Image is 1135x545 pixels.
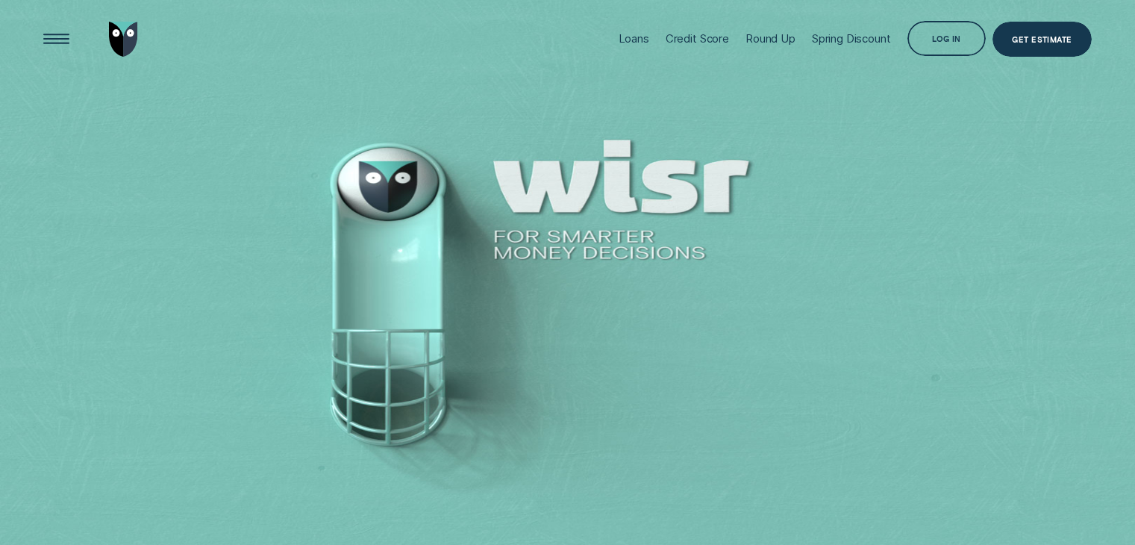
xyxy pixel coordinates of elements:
[812,32,891,46] div: Spring Discount
[39,22,75,57] button: Open Menu
[992,22,1092,57] a: Get Estimate
[666,32,729,46] div: Credit Score
[109,22,139,57] img: Wisr
[745,32,795,46] div: Round Up
[907,21,987,57] button: Log in
[619,32,649,46] div: Loans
